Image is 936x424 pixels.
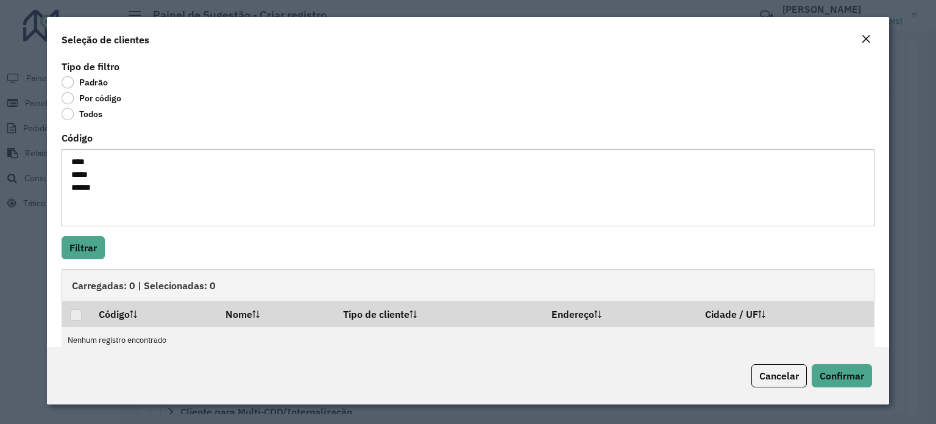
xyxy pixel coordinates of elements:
[62,59,119,74] label: Tipo de filtro
[543,301,697,326] th: Endereço
[62,92,121,104] label: Por código
[759,370,799,382] span: Cancelar
[62,108,102,120] label: Todos
[62,327,874,354] td: Nenhum registro encontrado
[812,364,872,387] button: Confirmar
[861,34,871,44] em: Fechar
[62,269,874,301] div: Carregadas: 0 | Selecionadas: 0
[62,32,149,47] h4: Seleção de clientes
[218,301,335,326] th: Nome
[697,301,874,326] th: Cidade / UF
[62,236,105,259] button: Filtrar
[751,364,807,387] button: Cancelar
[820,370,864,382] span: Confirmar
[335,301,543,326] th: Tipo de cliente
[857,32,874,48] button: Close
[62,76,108,88] label: Padrão
[62,131,93,145] label: Código
[90,301,217,326] th: Código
